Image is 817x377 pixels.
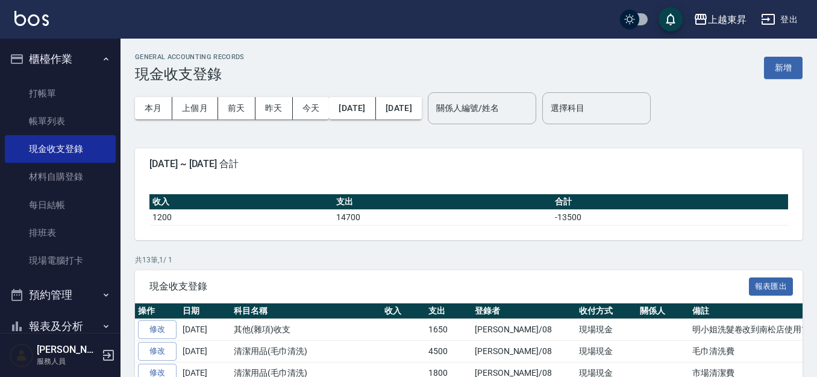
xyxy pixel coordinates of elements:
[293,97,330,119] button: 今天
[37,356,98,367] p: 服務人員
[749,280,794,291] a: 報表匯出
[135,66,245,83] h3: 現金收支登錄
[333,194,552,210] th: 支出
[180,319,231,341] td: [DATE]
[5,279,116,311] button: 預約管理
[180,303,231,319] th: 日期
[149,158,788,170] span: [DATE] ~ [DATE] 合計
[425,319,472,341] td: 1650
[472,319,576,341] td: [PERSON_NAME]/08
[231,319,381,341] td: 其他(雜項)收支
[472,303,576,319] th: 登錄者
[329,97,375,119] button: [DATE]
[708,12,747,27] div: 上越東昇
[135,303,180,319] th: 操作
[637,303,689,319] th: 關係人
[218,97,255,119] button: 前天
[149,280,749,293] span: 現金收支登錄
[749,277,794,296] button: 報表匯出
[5,311,116,342] button: 報表及分析
[5,247,116,274] a: 現場電腦打卡
[5,80,116,107] a: 打帳單
[138,342,177,361] a: 修改
[576,319,637,341] td: 現場現金
[135,97,172,119] button: 本月
[5,219,116,247] a: 排班表
[425,341,472,363] td: 4500
[576,341,637,363] td: 現場現金
[5,191,116,219] a: 每日結帳
[149,209,333,225] td: 1200
[37,344,98,356] h5: [PERSON_NAME]
[5,163,116,191] a: 材料自購登錄
[576,303,637,319] th: 收付方式
[764,62,803,73] a: 新增
[135,255,803,265] p: 共 13 筆, 1 / 1
[10,343,34,367] img: Person
[172,97,218,119] button: 上個月
[764,57,803,79] button: 新增
[376,97,422,119] button: [DATE]
[135,53,245,61] h2: GENERAL ACCOUNTING RECORDS
[472,341,576,363] td: [PERSON_NAME]/08
[659,7,683,31] button: save
[381,303,425,319] th: 收入
[5,135,116,163] a: 現金收支登錄
[689,7,751,32] button: 上越東昇
[149,194,333,210] th: 收入
[231,303,381,319] th: 科目名稱
[5,43,116,75] button: 櫃檯作業
[333,209,552,225] td: 14700
[756,8,803,31] button: 登出
[255,97,293,119] button: 昨天
[180,341,231,363] td: [DATE]
[14,11,49,26] img: Logo
[552,194,788,210] th: 合計
[231,341,381,363] td: 清潔用品(毛巾清洗)
[425,303,472,319] th: 支出
[138,320,177,339] a: 修改
[5,107,116,135] a: 帳單列表
[552,209,788,225] td: -13500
